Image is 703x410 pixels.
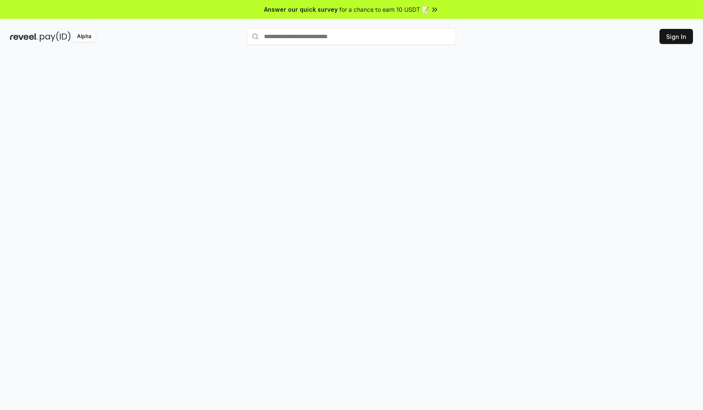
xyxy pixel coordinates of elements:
[72,31,96,42] div: Alpha
[40,31,71,42] img: pay_id
[264,5,338,14] span: Answer our quick survey
[339,5,429,14] span: for a chance to earn 10 USDT 📝
[659,29,693,44] button: Sign In
[10,31,38,42] img: reveel_dark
